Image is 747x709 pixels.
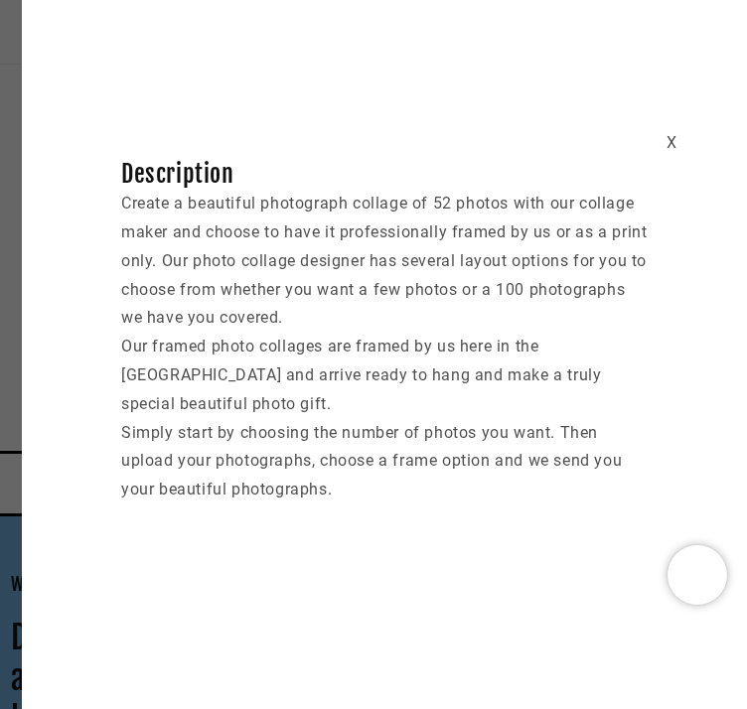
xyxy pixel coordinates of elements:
iframe: Chatra live chat [668,545,727,605]
span: Simply start by choosing the number of photos you want. Then upload your photographs, choose a fr... [121,423,622,499]
div: X [667,129,677,158]
span: Our framed photo collages are framed by us here in the [GEOGRAPHIC_DATA] and arrive ready to hang... [121,337,601,413]
h2: Description [121,159,648,190]
span: Create a beautiful photograph collage of 52 photos with our collage maker and choose to have it p... [121,194,647,327]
